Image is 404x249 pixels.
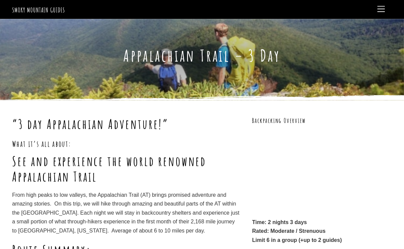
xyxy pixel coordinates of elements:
h1: See and experience the world renowned Appalachian Trail [12,153,240,184]
strong: Time: 2 nights 3 days [252,219,307,225]
h3: Backpacking Overview [252,116,392,125]
h3: What it’s all about: [12,138,240,149]
a: Smoky Mountain Guides [12,6,65,14]
a: Menu [374,3,388,16]
strong: Limit 6 in a group (+up to 2 guides) [252,237,342,243]
strong: Rated: Moderate / Strenuous [252,228,325,234]
h1: Appalachian Trail – 3 Day [12,46,392,65]
p: From high peaks to low valleys, the Appalachian Trail (AT) brings promised adventure and amazing ... [12,191,240,235]
h1: “3 day Appalachian Adventure!” [12,116,240,132]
